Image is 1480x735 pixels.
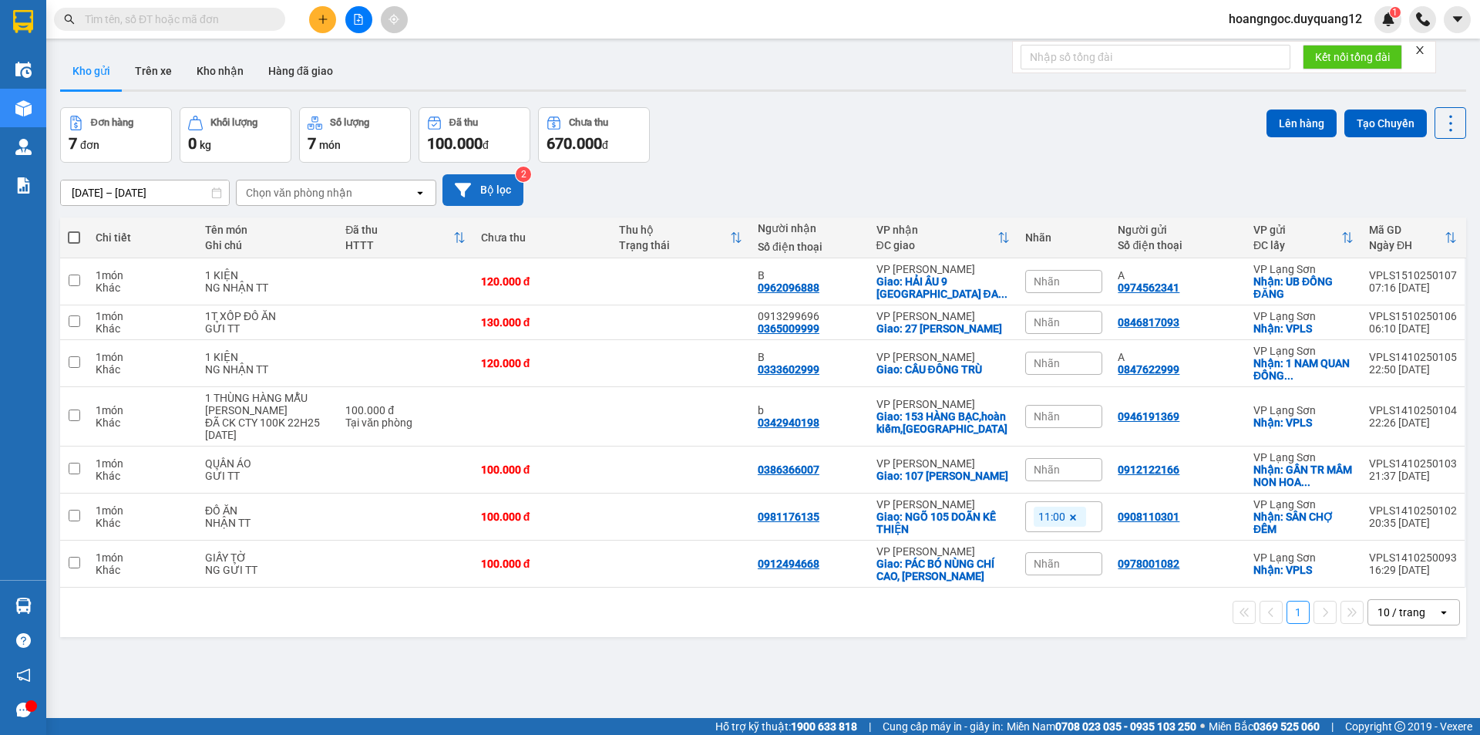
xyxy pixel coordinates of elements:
th: Toggle SortBy [1361,217,1465,258]
div: Giao: 27 NGUYỄN NHƯ UYÊN [876,322,1011,335]
button: aim [381,6,408,33]
img: warehouse-icon [15,62,32,78]
span: hoangngoc.duyquang12 [1216,9,1374,29]
button: Đã thu100.000đ [419,107,530,163]
div: VP Lạng Sơn [1253,451,1354,464]
button: Lên hàng [1266,110,1337,137]
div: Chọn văn phòng nhận [246,185,352,201]
button: file-add [345,6,372,33]
div: 100.000 đ [481,464,604,476]
div: 0946191369 [1118,410,1179,423]
div: Giao: PÁC BÓ NÙNG CHÍ CAO, CAO BẰNG [876,558,1011,582]
div: 1 món [96,404,190,416]
div: Khác [96,282,190,294]
div: 0908110301 [1118,511,1179,523]
img: solution-icon [15,177,32,194]
button: Số lượng7món [299,107,411,163]
div: Nhận: VPLS [1253,416,1354,429]
div: Giao: CẦU ĐÔNG TRÙ [876,363,1011,376]
div: 130.000 đ [481,316,604,329]
span: ... [1284,369,1293,382]
sup: 2 [516,167,531,182]
div: VPLS1410250105 [1369,351,1457,363]
div: 0978001082 [1118,558,1179,570]
div: 100.000 đ [345,404,466,416]
div: 120.000 đ [481,357,604,369]
div: Khác [96,322,190,335]
div: NHẬN TT [205,517,330,529]
button: Kho nhận [184,52,256,89]
svg: open [1438,606,1450,619]
div: 1 món [96,310,190,322]
div: Khác [96,517,190,529]
div: VP Lạng Sơn [1253,498,1354,511]
button: Kết nối tổng đài [1303,45,1402,69]
div: QUẦN ÁO [205,457,330,470]
div: NG NHẬN TT [205,363,330,376]
div: Trạng thái [619,239,730,251]
span: notification [16,668,31,683]
div: 1 KIỆN [205,351,330,363]
button: plus [309,6,336,33]
span: đ [602,139,608,151]
div: VP [PERSON_NAME] [876,498,1011,511]
div: Khác [96,470,190,482]
div: ĐÃ CK CTY 100K 22H25 14/10 [205,416,330,441]
div: Ghi chú [205,239,330,251]
div: Người nhận [758,222,861,234]
span: món [319,139,341,151]
span: ... [1301,476,1310,488]
span: 1 [1392,7,1398,18]
th: Toggle SortBy [869,217,1018,258]
img: warehouse-icon [15,139,32,155]
div: Số lượng [330,117,369,128]
div: 0386366007 [758,464,819,476]
div: 0912122166 [1118,464,1179,476]
div: A [1118,269,1238,282]
div: VP [PERSON_NAME] [876,457,1011,470]
div: 0846817093 [1118,316,1179,329]
div: Chi tiết [96,231,190,244]
div: 1 THÙNG HÀNG MẪU THẠCH CAO [205,392,330,416]
div: HTTT [345,239,453,251]
div: Đơn hàng [91,117,133,128]
span: | [1331,718,1334,735]
div: 0333602999 [758,363,819,376]
div: VPLS1410250093 [1369,551,1457,564]
div: Ngày ĐH [1369,239,1445,251]
span: 670.000 [547,134,602,153]
span: Nhãn [1034,316,1060,329]
div: 0365009999 [758,322,819,335]
th: Toggle SortBy [611,217,750,258]
button: 1 [1287,601,1310,624]
span: Nhãn [1034,357,1060,369]
div: 1 món [96,457,190,470]
div: Nhận: SÂN CHỢ ĐÊM [1253,511,1354,535]
span: aim [388,14,399,25]
div: Khác [96,363,190,376]
sup: 1 [1390,7,1401,18]
div: VP Lạng Sơn [1253,310,1354,322]
div: 0847622999 [1118,363,1179,376]
span: 100.000 [427,134,483,153]
div: 16:29 [DATE] [1369,564,1457,576]
div: 1 món [96,351,190,363]
div: Khác [96,564,190,576]
div: 10 / trang [1377,605,1425,620]
div: Giao: 107 LÊ VĂN HIẾN [876,470,1011,482]
span: file-add [353,14,364,25]
div: VPLS1510250107 [1369,269,1457,282]
div: 0981176135 [758,511,819,523]
div: GỬI TT [205,470,330,482]
div: VPLS1410250103 [1369,457,1457,470]
div: B [758,269,861,282]
img: phone-icon [1416,12,1430,26]
input: Select a date range. [61,180,229,205]
button: Bộ lọc [442,174,523,206]
span: plus [318,14,328,25]
div: B [758,351,861,363]
div: 1 KIỆN [205,269,330,282]
span: Nhãn [1034,464,1060,476]
span: message [16,703,31,717]
div: 1 món [96,504,190,517]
